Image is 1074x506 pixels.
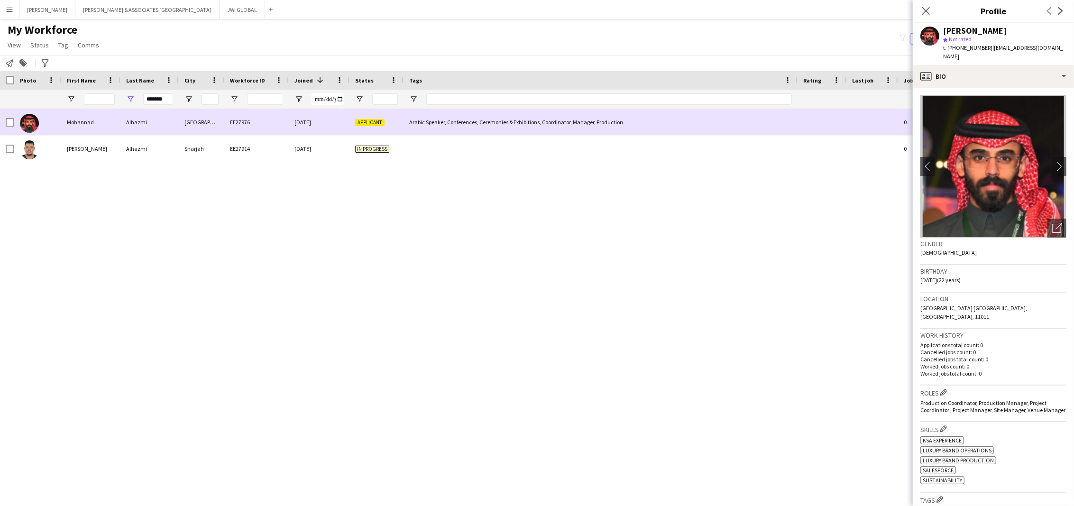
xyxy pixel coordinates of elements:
span: View [8,41,21,49]
button: Open Filter Menu [355,95,364,103]
img: Hazim Alhazmi [20,140,39,159]
a: Tag [55,39,72,51]
button: [PERSON_NAME] & ASSOCIATES [GEOGRAPHIC_DATA] [75,0,220,19]
div: Open photos pop-in [1047,219,1066,238]
span: Joined [294,77,313,84]
button: Open Filter Menu [294,95,303,103]
div: Mohannad [61,109,120,135]
span: Status [355,77,374,84]
button: Everyone5,949 [910,33,957,45]
span: City [184,77,195,84]
img: Crew avatar or photo [920,95,1066,238]
span: KSA Experience [923,437,962,444]
span: Jobs (last 90 days) [904,77,953,84]
span: Not rated [949,36,972,43]
span: Salesforce [923,467,954,474]
button: JWI GLOBAL [220,0,265,19]
button: Open Filter Menu [409,95,418,103]
button: Open Filter Menu [126,95,135,103]
span: Tag [58,41,68,49]
div: [DATE] [289,136,349,162]
p: Applications total count: 0 [920,341,1066,349]
input: Last Name Filter Input [143,93,173,105]
span: Last Name [126,77,154,84]
span: Comms [78,41,99,49]
div: 0 [898,136,976,162]
div: EE27914 [224,136,289,162]
div: [PERSON_NAME] [61,136,120,162]
span: Workforce ID [230,77,265,84]
button: [PERSON_NAME] [19,0,75,19]
p: Cancelled jobs count: 0 [920,349,1066,356]
div: [GEOGRAPHIC_DATA] [179,109,224,135]
button: Open Filter Menu [67,95,75,103]
span: [DATE] (22 years) [920,276,961,284]
input: Tags Filter Input [426,93,792,105]
h3: Birthday [920,267,1066,276]
span: Sustainability [923,477,962,484]
span: Production Coordinator, Production Manager, Project Coordinator , Project Manager, Site Manager, ... [920,399,1065,414]
input: Joined Filter Input [312,93,344,105]
button: Open Filter Menu [230,95,239,103]
div: EE27976 [224,109,289,135]
span: Applicant [355,119,385,126]
h3: Skills [920,424,1066,434]
p: Worked jobs total count: 0 [920,370,1066,377]
span: Luxury Brand Operations [923,447,991,454]
app-action-btn: Notify workforce [4,57,15,69]
span: In progress [355,146,389,153]
input: Workforce ID Filter Input [247,93,283,105]
div: Sharjah [179,136,224,162]
div: Bio [913,65,1074,88]
span: First Name [67,77,96,84]
div: Alhazmi [120,109,179,135]
a: View [4,39,25,51]
img: Mohannad Alhazmi [20,114,39,133]
a: Comms [74,39,103,51]
input: First Name Filter Input [84,93,115,105]
p: Cancelled jobs total count: 0 [920,356,1066,363]
h3: Location [920,294,1066,303]
h3: Roles [920,387,1066,397]
h3: Profile [913,5,1074,17]
span: | [EMAIL_ADDRESS][DOMAIN_NAME] [943,44,1063,60]
app-action-btn: Add to tag [18,57,29,69]
span: My Workforce [8,23,77,37]
div: 0 [898,109,976,135]
div: [PERSON_NAME] [943,27,1007,35]
h3: Tags [920,495,1066,505]
div: [DATE] [289,109,349,135]
button: Open Filter Menu [184,95,193,103]
a: Status [27,39,53,51]
input: Status Filter Input [372,93,398,105]
div: Arabic Speaker, Conferences, Ceremonies & Exhibitions, Coordinator, Manager, Production [404,109,798,135]
h3: Gender [920,239,1066,248]
p: Worked jobs count: 0 [920,363,1066,370]
app-action-btn: Advanced filters [39,57,51,69]
span: Status [30,41,49,49]
span: Photo [20,77,36,84]
span: [DEMOGRAPHIC_DATA] [920,249,977,256]
span: Tags [409,77,422,84]
input: City Filter Input [202,93,219,105]
span: Last job [852,77,873,84]
h3: Work history [920,331,1066,340]
div: Alhazmi [120,136,179,162]
span: Rating [803,77,821,84]
span: [GEOGRAPHIC_DATA] [GEOGRAPHIC_DATA], [GEOGRAPHIC_DATA], 11011 [920,304,1027,320]
span: Luxury Brand Production [923,457,994,464]
span: t. [PHONE_NUMBER] [943,44,992,51]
